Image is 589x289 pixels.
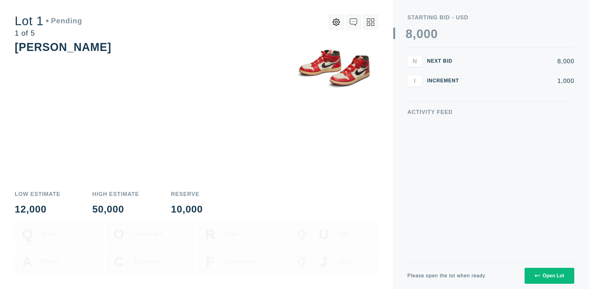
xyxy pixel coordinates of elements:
div: Lot 1 [15,15,82,27]
div: 8 [406,28,413,40]
div: Next Bid [427,59,464,64]
div: 12,000 [15,204,60,214]
div: 0 [431,28,438,40]
div: Pending [46,17,82,25]
button: N [407,55,422,67]
div: 1,000 [469,78,574,84]
div: Please open the lot when ready [407,273,485,278]
div: 0 [416,28,423,40]
div: Starting Bid - USD [407,15,574,20]
div: 0 [424,28,431,40]
span: N [413,57,417,64]
div: 50,000 [92,204,139,214]
div: [PERSON_NAME] [15,41,111,53]
div: 8,000 [469,58,574,64]
button: Open Lot [525,268,574,284]
div: High Estimate [92,191,139,197]
span: I [414,77,416,84]
div: Activity Feed [407,109,574,115]
div: Reserve [171,191,203,197]
div: , [413,28,416,150]
div: 1 of 5 [15,29,82,37]
div: Open Lot [535,273,564,279]
div: 10,000 [171,204,203,214]
div: Increment [427,78,464,83]
div: Low Estimate [15,191,60,197]
button: I [407,75,422,87]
